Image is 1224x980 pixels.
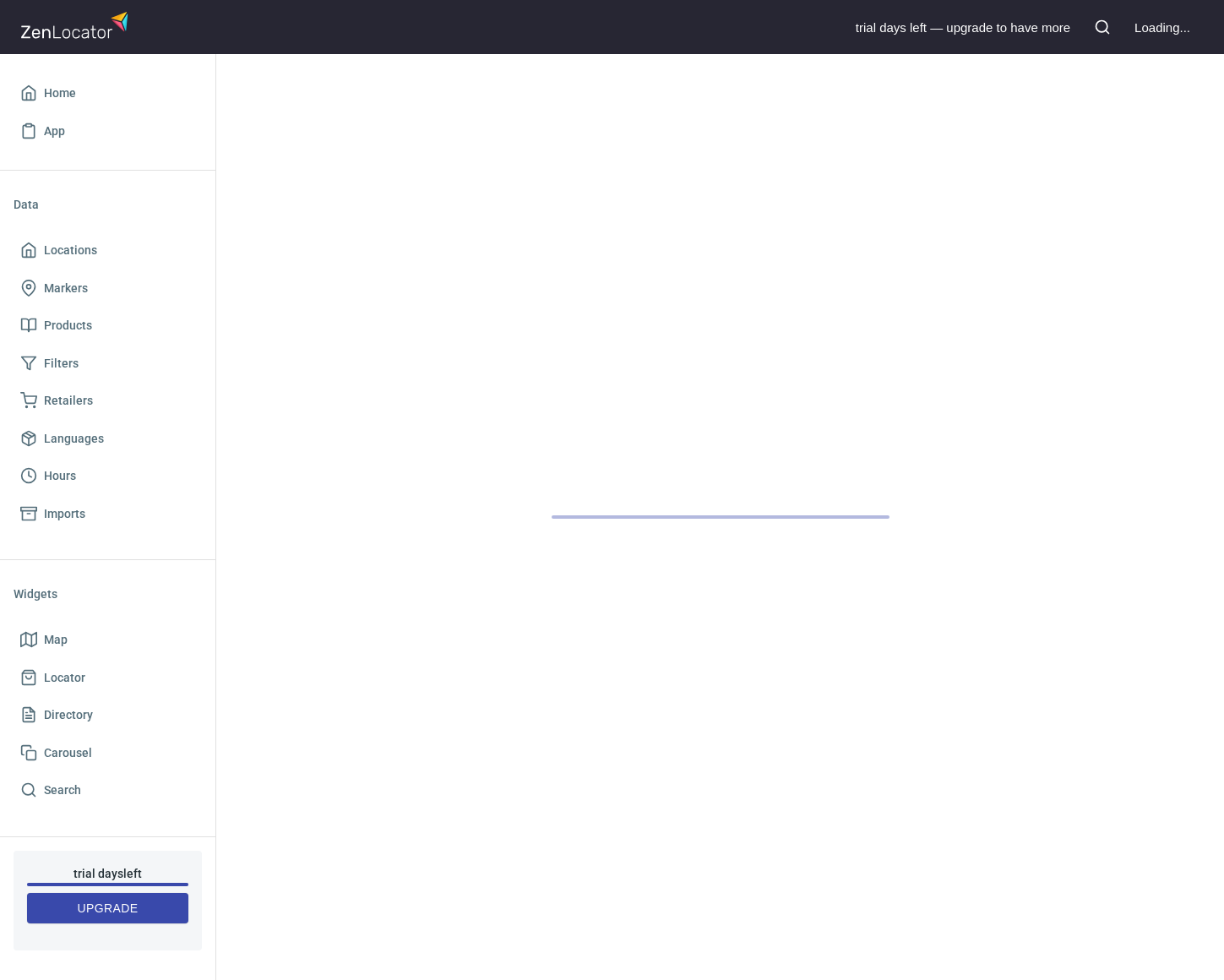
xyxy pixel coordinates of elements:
[14,495,202,533] a: Imports
[14,574,202,614] li: Widgets
[44,743,92,764] span: Carousel
[14,345,202,383] a: Filters
[27,893,188,924] button: Upgrade
[44,315,92,336] span: Products
[14,734,202,772] a: Carousel
[27,864,188,883] h6: trial day s left
[14,771,202,809] a: Search
[14,696,202,734] a: Directory
[20,7,133,43] img: zenlocator
[41,898,175,919] span: Upgrade
[1084,8,1121,46] button: Search
[14,659,202,697] a: Locator
[14,269,202,308] a: Markers
[44,428,104,449] span: Languages
[14,231,202,269] a: Locations
[14,621,202,659] a: Map
[44,353,79,374] span: Filters
[44,780,81,801] span: Search
[44,240,97,261] span: Locations
[44,629,68,651] span: Map
[44,465,76,487] span: Hours
[14,420,202,458] a: Languages
[44,705,93,726] span: Directory
[44,390,93,411] span: Retailers
[14,112,202,150] a: App
[14,184,202,225] li: Data
[14,307,202,345] a: Products
[44,504,85,525] span: Imports
[44,667,85,689] span: Locator
[44,121,65,142] span: App
[44,83,76,104] span: Home
[14,382,202,420] a: Retailers
[1134,19,1190,36] div: Loading...
[14,74,202,112] a: Home
[44,278,88,299] span: Markers
[14,457,202,495] a: Hours
[856,19,1070,36] div: trial day s left — upgrade to have more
